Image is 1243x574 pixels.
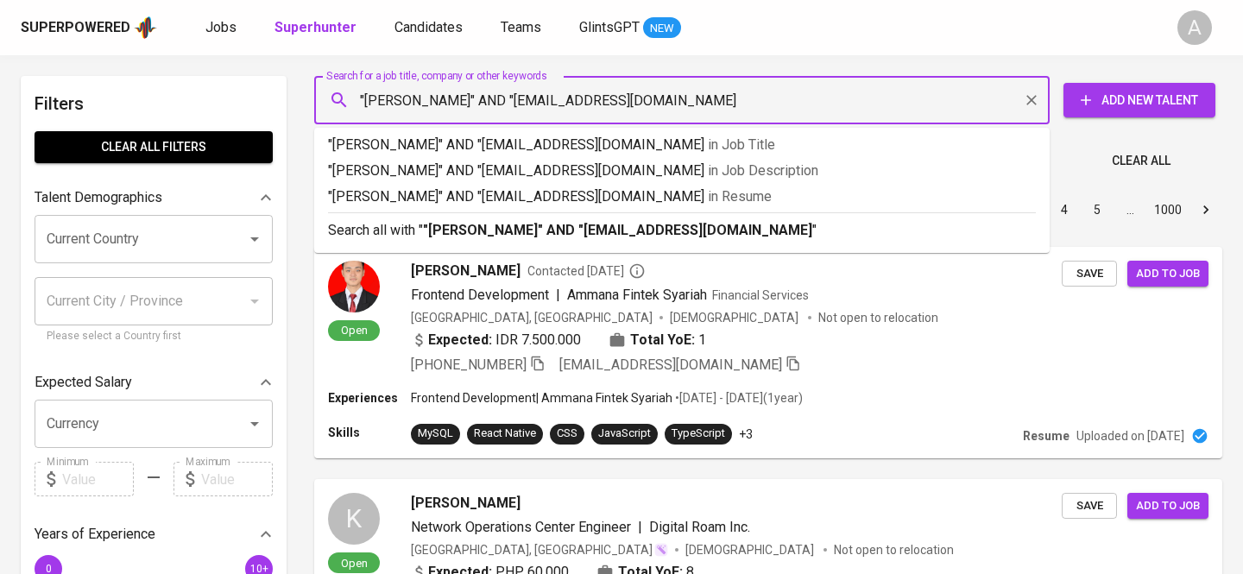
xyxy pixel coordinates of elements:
[328,135,1036,155] p: "[PERSON_NAME]" AND "[EMAIL_ADDRESS][DOMAIN_NAME]
[501,17,545,39] a: Teams
[394,17,466,39] a: Candidates
[418,426,453,442] div: MySQL
[47,328,261,345] p: Please select a Country first
[35,517,273,552] div: Years of Experience
[1076,427,1184,445] p: Uploaded on [DATE]
[62,462,134,496] input: Value
[630,330,695,350] b: Total YoE:
[654,543,668,557] img: magic_wand.svg
[328,186,1036,207] p: "[PERSON_NAME]" AND "[EMAIL_ADDRESS][DOMAIN_NAME]
[423,222,812,238] b: "[PERSON_NAME]" AND "[EMAIL_ADDRESS][DOMAIN_NAME]
[672,389,803,407] p: • [DATE] - [DATE] ( 1 year )
[35,372,132,393] p: Expected Salary
[557,426,577,442] div: CSS
[48,136,259,158] span: Clear All filters
[1051,196,1078,224] button: Go to page 4
[1105,145,1177,177] button: Clear All
[685,541,817,558] span: [DEMOGRAPHIC_DATA]
[334,323,375,337] span: Open
[411,541,668,558] div: [GEOGRAPHIC_DATA], [GEOGRAPHIC_DATA]
[1062,493,1117,520] button: Save
[1136,496,1200,516] span: Add to job
[243,227,267,251] button: Open
[1112,150,1170,172] span: Clear All
[411,287,549,303] span: Frontend Development
[708,188,772,205] span: in Resume
[274,17,360,39] a: Superhunter
[205,17,240,39] a: Jobs
[1019,88,1044,112] button: Clear
[35,365,273,400] div: Expected Salary
[1063,83,1215,117] button: Add New Talent
[134,15,157,41] img: app logo
[1192,196,1220,224] button: Go to next page
[334,556,375,571] span: Open
[708,162,818,179] span: in Job Description
[628,262,646,280] svg: By Batam recruiter
[243,412,267,436] button: Open
[698,330,706,350] span: 1
[670,309,801,326] span: [DEMOGRAPHIC_DATA]
[818,309,938,326] p: Not open to relocation
[328,493,380,545] div: K
[411,356,527,373] span: [PHONE_NUMBER]
[35,180,273,215] div: Talent Demographics
[567,287,707,303] span: Ammana Fintek Syariah
[474,426,536,442] div: React Native
[672,426,725,442] div: TypeScript
[1023,427,1069,445] p: Resume
[527,262,646,280] span: Contacted [DATE]
[559,356,782,373] span: [EMAIL_ADDRESS][DOMAIN_NAME]
[834,541,954,558] p: Not open to relocation
[328,389,411,407] p: Experiences
[35,524,155,545] p: Years of Experience
[708,136,775,153] span: in Job Title
[35,187,162,208] p: Talent Demographics
[1062,261,1117,287] button: Save
[1149,196,1187,224] button: Go to page 1000
[1127,261,1208,287] button: Add to job
[328,161,1036,181] p: "[PERSON_NAME]" AND "[EMAIL_ADDRESS][DOMAIN_NAME]
[917,196,1222,224] nav: pagination navigation
[201,462,273,496] input: Value
[411,309,653,326] div: [GEOGRAPHIC_DATA], [GEOGRAPHIC_DATA]
[428,330,492,350] b: Expected:
[579,17,681,39] a: GlintsGPT NEW
[411,519,631,535] span: Network Operations Center Engineer
[712,288,809,302] span: Financial Services
[328,261,380,312] img: 84146a60022adcc3c6ebfd821c5b6284.jpg
[21,15,157,41] a: Superpoweredapp logo
[556,285,560,306] span: |
[35,131,273,163] button: Clear All filters
[1177,10,1212,45] div: A
[1127,493,1208,520] button: Add to job
[314,247,1222,458] a: Open[PERSON_NAME]Contacted [DATE]Frontend Development|Ammana Fintek SyariahFinancial Services[GEO...
[411,261,521,281] span: [PERSON_NAME]
[205,19,237,35] span: Jobs
[35,90,273,117] h6: Filters
[411,389,672,407] p: Frontend Development | Ammana Fintek Syariah
[411,330,581,350] div: IDR 7.500.000
[1116,201,1144,218] div: …
[501,19,541,35] span: Teams
[328,220,1036,241] p: Search all with " "
[598,426,651,442] div: JavaScript
[739,426,753,443] p: +3
[643,20,681,37] span: NEW
[394,19,463,35] span: Candidates
[1070,496,1108,516] span: Save
[1070,264,1108,284] span: Save
[274,19,356,35] b: Superhunter
[21,18,130,38] div: Superpowered
[1083,196,1111,224] button: Go to page 5
[1077,90,1202,111] span: Add New Talent
[411,493,521,514] span: [PERSON_NAME]
[1136,264,1200,284] span: Add to job
[638,517,642,538] span: |
[579,19,640,35] span: GlintsGPT
[649,519,750,535] span: Digital Roam Inc.
[328,424,411,441] p: Skills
